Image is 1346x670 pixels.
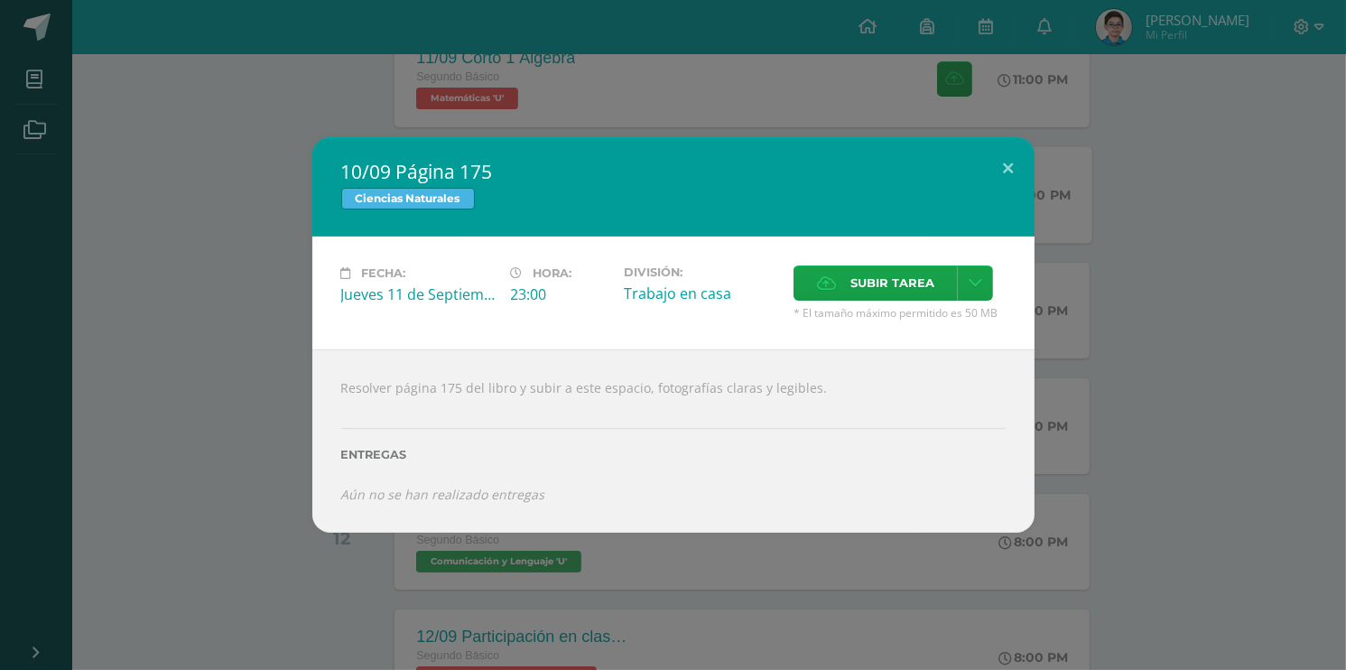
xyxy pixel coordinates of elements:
span: Ciencias Naturales [341,188,475,209]
h2: 10/09 Página 175 [341,159,1006,184]
i: Aún no se han realizado entregas [341,486,545,503]
div: Trabajo en casa [624,284,779,303]
span: * El tamaño máximo permitido es 50 MB [794,305,1006,321]
label: Entregas [341,448,1006,461]
button: Close (Esc) [983,137,1035,199]
span: Hora: [534,266,572,280]
div: 23:00 [511,284,609,304]
div: Resolver página 175 del libro y subir a este espacio, fotografías claras y legibles. [312,349,1035,532]
label: División: [624,265,779,279]
span: Fecha: [362,266,406,280]
div: Jueves 11 de Septiembre [341,284,497,304]
span: Subir tarea [850,266,934,300]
